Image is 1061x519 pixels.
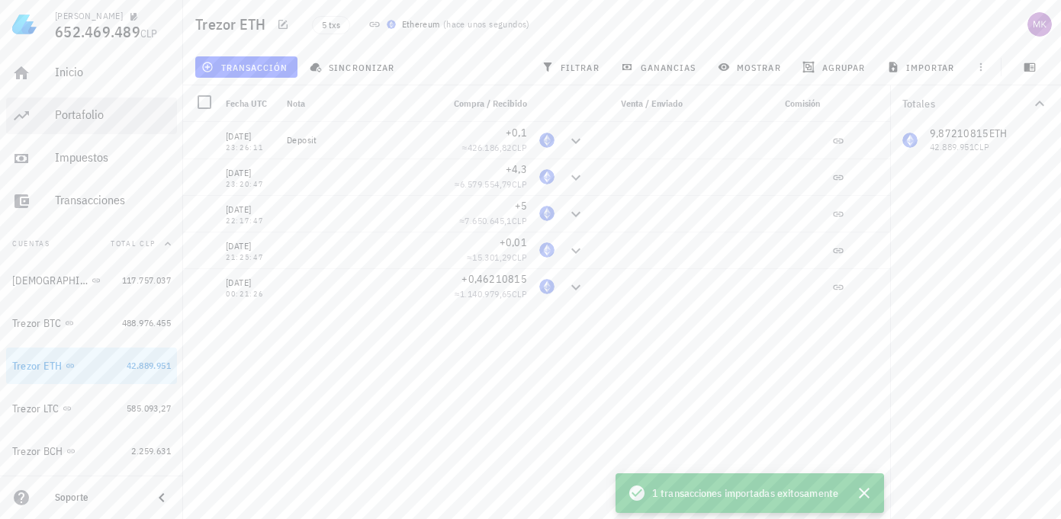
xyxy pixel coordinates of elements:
span: +4,3 [506,162,527,176]
span: mostrar [721,61,781,73]
a: [DEMOGRAPHIC_DATA] 117.757.037 [6,262,177,299]
div: Comisión [716,85,826,122]
div: Trezor BCH [12,445,63,458]
div: 00:21:26 [226,290,275,298]
div: Trezor LTC [12,402,59,415]
div: Ethereum [402,17,440,32]
span: ( ) [443,17,530,32]
div: Inicio [55,65,171,79]
a: Trezor ETH 42.889.951 [6,348,177,384]
span: 117.757.037 [122,274,171,286]
div: ETH-icon [539,279,555,294]
span: transacción [204,61,288,73]
span: 1.140.979,65 [460,288,512,300]
span: 426.186,82 [468,142,512,153]
button: agrupar [796,56,874,78]
div: ETH-icon [539,133,555,148]
div: [DATE] [226,129,275,144]
span: 6.579.554,79 [460,178,512,190]
button: ganancias [615,56,706,78]
span: Total CLP [111,239,156,248]
span: Comisión [785,98,820,109]
button: transacción [195,56,297,78]
div: Fecha UTC [220,85,281,122]
span: CLP [512,251,527,263]
span: Fecha UTC [226,98,267,109]
span: CLP [140,27,158,40]
span: 585.093,27 [127,402,171,414]
div: [DEMOGRAPHIC_DATA] [12,274,88,287]
a: Portafolio [6,98,177,134]
span: +0,46210815 [461,272,527,286]
a: Inicio [6,55,177,91]
div: Venta / Enviado [591,85,689,122]
span: Nota [287,98,305,109]
span: ≈ [455,288,527,300]
div: Totales [902,98,1030,109]
span: 2.259.631 [131,445,171,457]
span: 652.469.489 [55,21,140,42]
span: importar [890,61,955,73]
span: 15.301,29 [472,251,512,263]
button: sincronizar [304,56,404,78]
span: agrupar [805,61,865,73]
div: [DATE] [226,275,275,290]
div: Nota [281,85,436,122]
div: Portafolio [55,107,171,122]
span: 488.976.455 [122,317,171,328]
span: ≈ [455,178,527,190]
div: Trezor ETH [12,360,63,373]
div: [PERSON_NAME] [55,10,123,22]
span: CLP [512,178,527,190]
div: Compra / Recibido [436,85,533,122]
span: CLP [512,215,527,226]
div: 22:17:47 [226,217,275,225]
div: [DATE] [226,165,275,181]
a: Impuestos [6,140,177,177]
span: 42.889.951 [127,360,171,371]
div: 23:26:11 [226,144,275,152]
span: ≈ [459,215,527,226]
div: ETH-icon [539,206,555,221]
span: CLP [512,142,527,153]
span: hace unos segundos [446,18,526,30]
img: eth.svg [387,20,396,29]
span: +0,01 [500,235,527,249]
span: Compra / Recibido [454,98,527,109]
img: LedgiFi [12,12,37,37]
span: ganancias [624,61,696,73]
button: filtrar [535,56,609,78]
div: Transacciones [55,193,171,207]
h1: Trezor ETH [195,12,272,37]
div: 21:25:47 [226,254,275,261]
div: Soporte [55,492,140,504]
a: Transacciones [6,183,177,219]
div: Deposit [287,134,429,146]
a: Trezor BCH 2.259.631 [6,433,177,469]
a: Trezor LTC 585.093,27 [6,390,177,427]
div: avatar [1027,12,1052,37]
span: +5 [515,199,528,213]
div: ETH-icon [539,169,555,184]
button: mostrar [712,56,790,78]
span: ≈ [462,142,527,153]
span: +0,1 [506,126,527,139]
span: CLP [512,288,527,300]
span: 5 txs [322,17,340,34]
div: ETH-icon [539,242,555,258]
span: sincronizar [313,61,394,73]
span: 7.650.645,1 [465,215,511,226]
div: [DATE] [226,239,275,254]
span: filtrar [545,61,600,73]
button: CuentasTotal CLP [6,226,177,262]
div: Impuestos [55,150,171,165]
div: 23:20:47 [226,181,275,188]
button: Totales [890,85,1061,122]
div: [DATE] [226,202,275,217]
button: importar [880,56,964,78]
span: 1 transacciones importadas exitosamente [652,485,838,501]
span: ≈ [467,251,527,263]
span: Venta / Enviado [621,98,683,109]
div: Trezor BTC [12,317,62,330]
a: Trezor BTC 488.976.455 [6,305,177,341]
